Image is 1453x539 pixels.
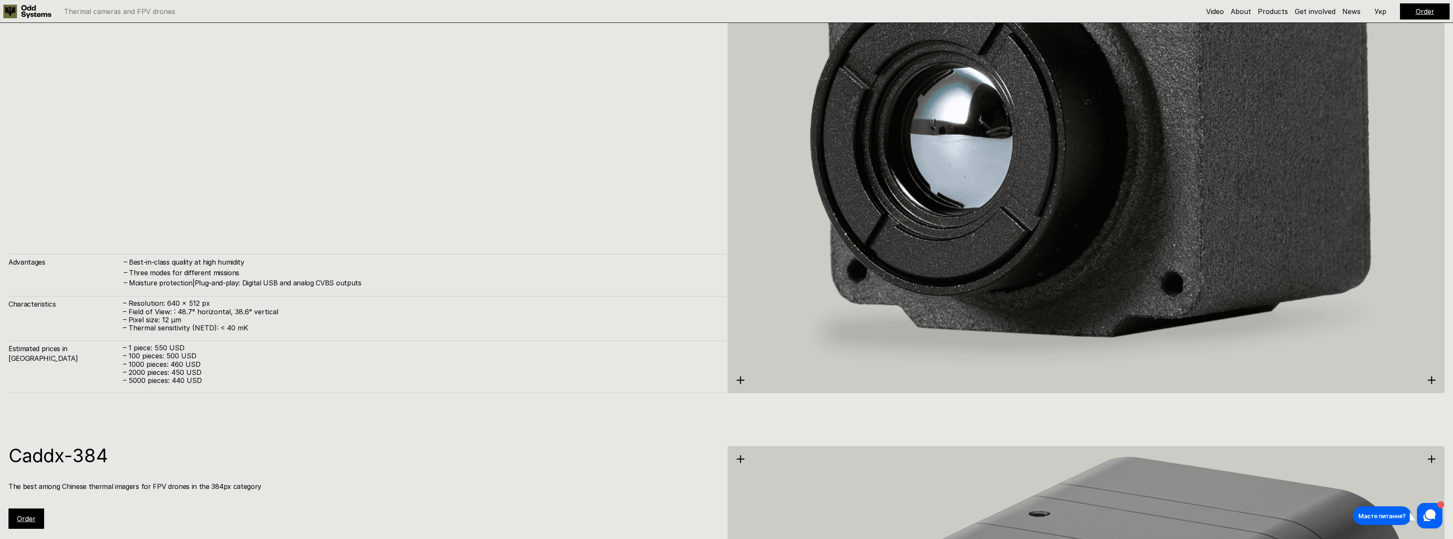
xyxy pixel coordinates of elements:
[8,344,123,363] h4: Estimated prices in [GEOGRAPHIC_DATA]
[129,278,717,288] h4: Moisture protection|Plug-and-play: Digital USB and analog CVBS outputs
[8,299,123,309] h4: Characteristics
[129,268,717,277] h4: Three modes for different missions
[1375,8,1386,15] p: Укр
[123,377,717,385] p: – 5000 pieces: 440 USD
[124,257,127,266] h4: –
[1416,7,1434,16] a: Order
[1295,7,1335,16] a: Get involved
[123,324,717,332] p: – Thermal sensitivity (NETD): < 40 mK
[123,299,717,307] p: – Resolution: 640 x 512 px
[64,8,175,15] p: Thermal cameras and FPV drones
[123,308,717,316] p: – Field of View: : 48.7° horizontal, 38.6° vertical
[123,360,717,369] p: – 1000 pieces: 460 USD
[123,369,717,377] p: – 2000 pieces: 450 USD
[8,482,717,491] h4: The best among Chinese thermal imagers for FPV drones in the 384px category
[124,278,127,287] h4: –
[8,446,717,465] h1: Caddx-384
[1206,7,1224,16] a: Video
[123,316,717,324] p: – Pixel size: 12 µm
[129,257,717,267] h4: Best-in-class quality at high humidity
[123,352,717,360] p: – 100 pieces: 500 USD
[123,344,717,352] p: – 1 piece: 550 USD
[1258,7,1288,16] a: Products
[17,514,36,523] a: Order
[124,267,127,276] h4: –
[8,257,123,267] h4: Advantages
[1231,7,1251,16] a: About
[1342,7,1361,16] a: News
[1351,501,1445,531] iframe: HelpCrunch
